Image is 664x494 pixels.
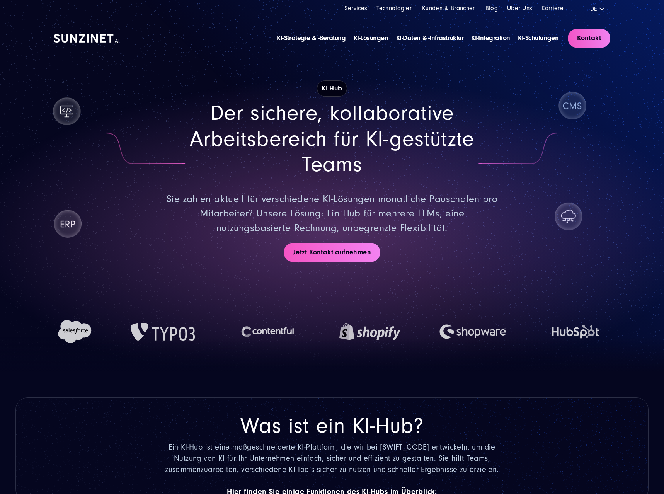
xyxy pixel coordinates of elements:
[518,34,558,42] a: KI-Schulungen
[165,192,499,236] p: Sie zahlen aktuell für verschiedene KI-Lösungen monatliche Pauschalen pro Mitarbeiter? Unsere Lös...
[284,243,380,262] a: Jetzt Kontakt aufnehmen
[541,5,564,12] a: Karriere
[165,413,499,439] h2: Was ist ein KI-Hub?
[190,101,475,177] span: Der sichere, kollaborative Arbeitsbereich für KI-gestützte Teams
[345,5,368,12] a: Services
[165,443,499,474] span: Ein KI-Hub ist eine maßgeschneiderte KI-Plattform, die wir bei [SWIFT_CODE] entwickeln, um die Nu...
[376,5,413,12] a: Technologien
[507,5,533,12] a: Über Uns
[234,307,301,357] img: Contentful Logo | KI-Hub von SUNZINET
[439,307,506,357] img: Shopware Logo | KI-Hub von SUNZINET
[485,5,498,12] a: Blog
[354,34,388,42] a: KI-Lösungen
[277,33,558,43] div: Navigation Menu
[58,307,92,357] img: Salesforce Logo | KI-Hub von SUNZINET
[471,34,510,42] a: KI-Integration
[339,307,400,357] img: Shopify Logo | KI-Hub von SUNZINET
[568,29,610,48] a: Kontakt
[54,34,119,43] img: SUNZINET AI Logo
[317,80,347,97] h1: KI-Hub
[545,307,606,357] img: HubSpot Logo | KI-Hub von SUNZINET
[422,5,476,12] a: Kunden & Branchen
[277,34,346,42] a: KI-Strategie & -Beratung
[130,307,195,357] img: TYPO3 Logo | KI-Hub von SUNZINET
[345,4,564,13] div: Navigation Menu
[396,34,464,42] a: KI-Daten & -Infrastruktur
